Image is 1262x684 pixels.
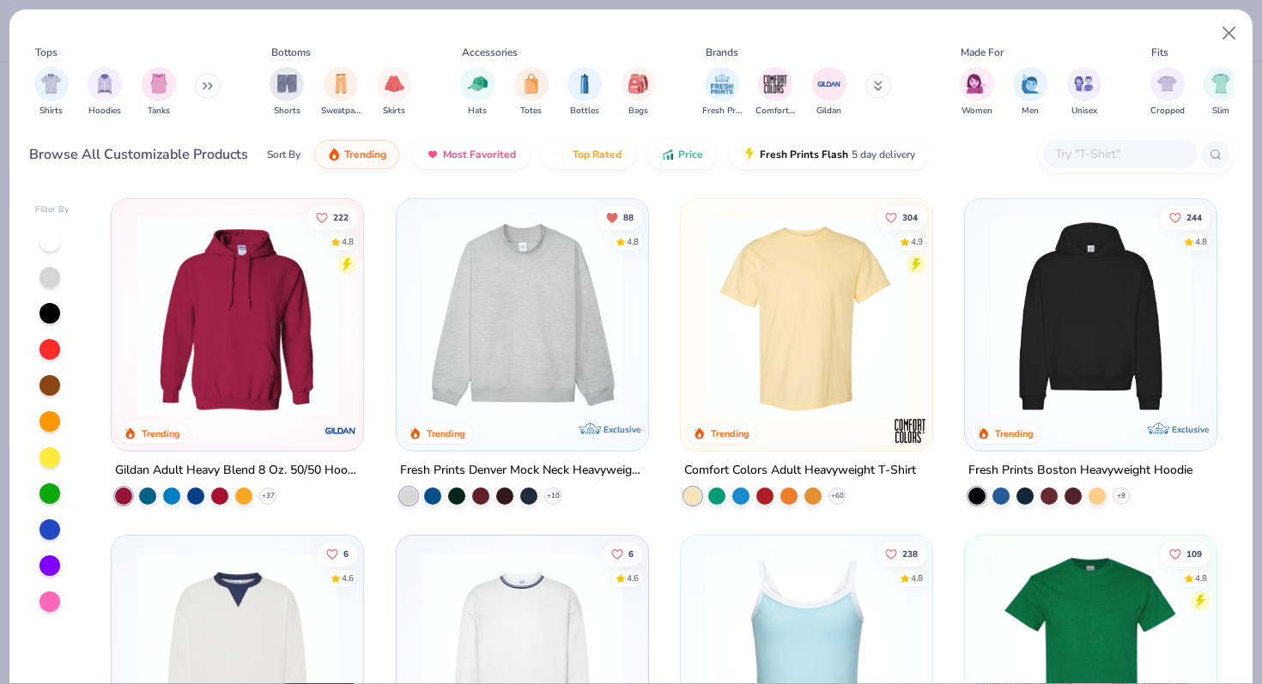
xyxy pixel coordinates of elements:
[321,105,361,118] span: Sweatpants
[331,74,350,94] img: Sweatpants Image
[902,213,918,221] span: 304
[1022,105,1039,118] span: Men
[377,67,411,118] div: filter for Skirts
[343,550,349,559] span: 6
[743,148,756,161] img: flash.gif
[1150,67,1185,118] button: filter button
[1195,235,1207,248] div: 4.8
[1117,491,1125,501] span: + 9
[1211,74,1230,94] img: Slim Image
[385,74,404,94] img: Skirts Image
[270,67,304,118] button: filter button
[1195,572,1207,585] div: 4.8
[902,550,918,559] span: 238
[460,67,494,118] button: filter button
[35,45,58,60] div: Tops
[271,45,311,60] div: Bottoms
[468,105,487,118] span: Hats
[34,67,69,118] div: filter for Shirts
[678,148,703,161] span: Price
[570,105,599,118] span: Bottles
[755,105,795,118] span: Comfort Colors
[982,216,1199,416] img: 91acfc32-fd48-4d6b-bdad-a4c1a30ac3fc
[877,542,926,566] button: Like
[443,148,516,161] span: Most Favorited
[962,105,992,118] span: Women
[342,235,354,248] div: 4.8
[1212,105,1229,118] span: Slim
[1013,67,1047,118] button: filter button
[1186,213,1202,221] span: 244
[755,67,795,118] button: filter button
[274,105,300,118] span: Shorts
[95,74,114,94] img: Hoodies Image
[648,140,716,169] button: Price
[1067,67,1101,118] button: filter button
[148,105,170,118] span: Tanks
[514,67,549,118] div: filter for Totes
[1074,74,1094,94] img: Unisex Image
[628,105,648,118] span: Bags
[460,67,494,118] div: filter for Hats
[567,67,602,118] div: filter for Bottles
[812,67,846,118] button: filter button
[1150,67,1185,118] div: filter for Cropped
[325,414,359,448] img: Gildan logo
[88,105,121,118] span: Hoodies
[1161,542,1210,566] button: Like
[1071,105,1097,118] span: Unisex
[1013,67,1047,118] div: filter for Men
[318,542,357,566] button: Like
[1021,74,1040,94] img: Men Image
[383,105,405,118] span: Skirts
[1204,67,1238,118] button: filter button
[314,140,399,169] button: Trending
[149,74,168,94] img: Tanks Image
[514,67,549,118] button: filter button
[762,71,788,97] img: Comfort Colors Image
[877,205,926,229] button: Like
[543,140,634,169] button: Top Rated
[342,572,354,585] div: 4.6
[702,67,742,118] button: filter button
[307,205,357,229] button: Like
[709,71,735,97] img: Fresh Prints Image
[277,74,297,94] img: Shorts Image
[575,74,594,94] img: Bottles Image
[88,67,122,118] div: filter for Hoodies
[1053,144,1186,164] input: Try "T-Shirt"
[968,460,1192,481] div: Fresh Prints Boston Heavyweight Hoodie
[911,572,923,585] div: 4.8
[1213,17,1246,50] button: Close
[1151,45,1168,60] div: Fits
[628,550,633,559] span: 6
[760,148,848,161] span: Fresh Prints Flash
[702,105,742,118] span: Fresh Prints
[631,216,848,416] img: a90f7c54-8796-4cb2-9d6e-4e9644cfe0fe
[413,140,529,169] button: Most Favorited
[622,213,633,221] span: 88
[816,71,842,97] img: Gildan Image
[628,74,647,94] img: Bags Image
[698,216,915,416] img: 029b8af0-80e6-406f-9fdc-fdf898547912
[267,147,300,162] div: Sort By
[142,67,176,118] div: filter for Tanks
[426,148,440,161] img: most_fav.gif
[414,216,631,416] img: f5d85501-0dbb-4ee4-b115-c08fa3845d83
[567,67,602,118] button: filter button
[573,148,622,161] span: Top Rated
[29,144,248,165] div: Browse All Customizable Products
[321,67,361,118] button: filter button
[327,148,341,161] img: trending.gif
[622,67,656,118] div: filter for Bags
[597,205,641,229] button: Unlike
[1204,67,1238,118] div: filter for Slim
[915,216,1132,416] img: e55d29c3-c55d-459c-bfd9-9b1c499ab3c6
[344,148,386,161] span: Trending
[546,491,559,501] span: + 10
[522,74,541,94] img: Totes Image
[893,414,927,448] img: Comfort Colors logo
[555,148,569,161] img: TopRated.gif
[377,67,411,118] button: filter button
[960,67,994,118] div: filter for Women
